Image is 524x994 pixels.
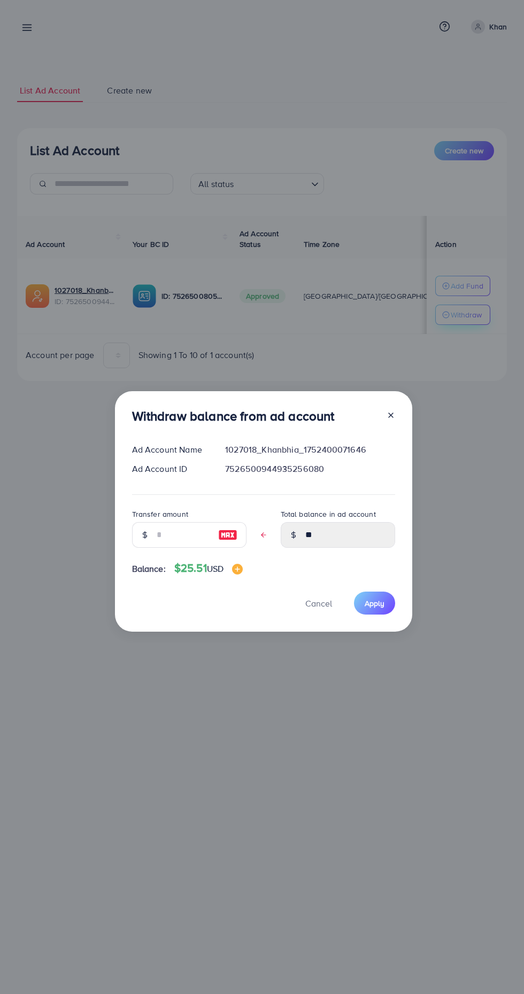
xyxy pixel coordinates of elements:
[232,564,243,574] img: image
[132,563,166,575] span: Balance:
[174,562,243,575] h4: $25.51
[365,598,384,609] span: Apply
[354,592,395,615] button: Apply
[207,563,224,574] span: USD
[305,597,332,609] span: Cancel
[218,529,237,541] img: image
[217,444,403,456] div: 1027018_Khanbhia_1752400071646
[281,509,376,519] label: Total balance in ad account
[217,463,403,475] div: 7526500944935256080
[124,463,217,475] div: Ad Account ID
[132,509,188,519] label: Transfer amount
[132,408,335,424] h3: Withdraw balance from ad account
[124,444,217,456] div: Ad Account Name
[292,592,345,615] button: Cancel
